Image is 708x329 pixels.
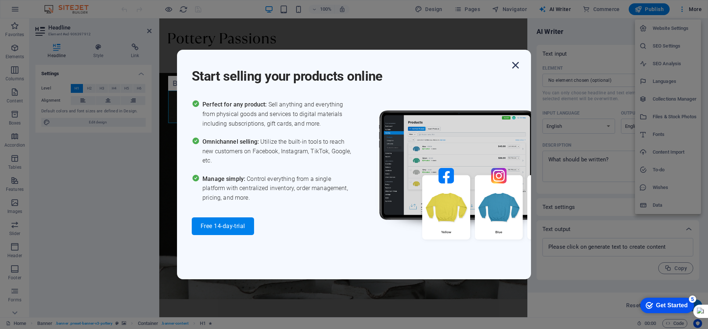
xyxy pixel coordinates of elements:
[202,137,354,165] span: Utilize the built-in tools to reach new customers on Facebook, Instagram, TikTok, Google, etc.
[22,8,53,15] div: Get Started
[202,138,260,145] span: Omnichannel selling:
[202,175,247,182] span: Manage simply:
[192,217,254,235] button: Free 14-day-trial
[202,101,268,108] span: Perfect for any product:
[367,100,588,261] img: promo_image.png
[201,223,245,229] span: Free 14-day-trial
[202,174,354,203] span: Control everything from a single platform with centralized inventory, order management, pricing, ...
[202,100,354,128] span: Sell anything and everything from physical goods and services to digital materials including subs...
[55,1,62,9] div: 5
[192,59,509,85] h1: Start selling your products online
[6,4,60,19] div: Get Started 5 items remaining, 0% complete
